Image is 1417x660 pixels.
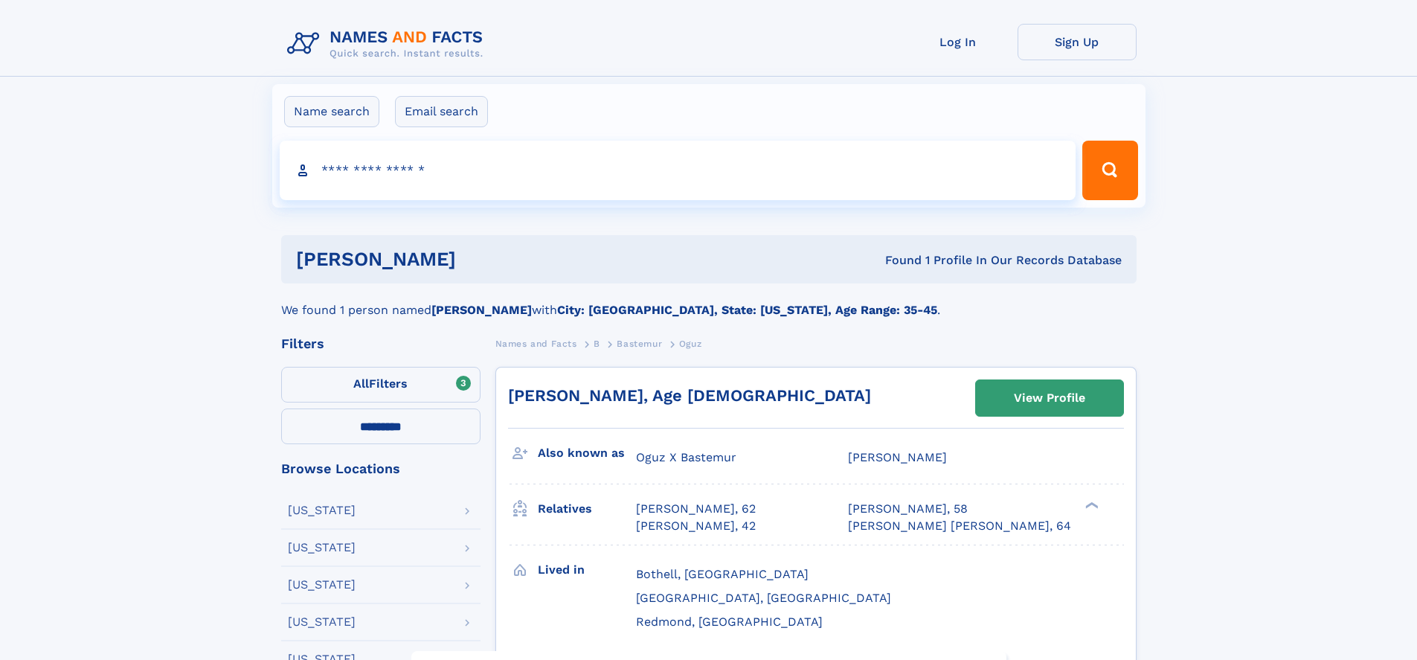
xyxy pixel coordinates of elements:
[508,386,871,405] a: [PERSON_NAME], Age [DEMOGRAPHIC_DATA]
[296,250,671,269] h1: [PERSON_NAME]
[636,501,756,517] a: [PERSON_NAME], 62
[848,518,1071,534] a: [PERSON_NAME] [PERSON_NAME], 64
[281,283,1137,319] div: We found 1 person named with .
[636,518,756,534] a: [PERSON_NAME], 42
[976,380,1123,416] a: View Profile
[636,567,809,581] span: Bothell, [GEOGRAPHIC_DATA]
[395,96,488,127] label: Email search
[636,591,891,605] span: [GEOGRAPHIC_DATA], [GEOGRAPHIC_DATA]
[848,450,947,464] span: [PERSON_NAME]
[636,615,823,629] span: Redmond, [GEOGRAPHIC_DATA]
[594,339,600,349] span: B
[281,337,481,350] div: Filters
[284,96,379,127] label: Name search
[281,367,481,403] label: Filters
[495,334,577,353] a: Names and Facts
[538,557,636,583] h3: Lived in
[1014,381,1085,415] div: View Profile
[281,24,495,64] img: Logo Names and Facts
[557,303,937,317] b: City: [GEOGRAPHIC_DATA], State: [US_STATE], Age Range: 35-45
[636,450,736,464] span: Oguz X Bastemur
[538,440,636,466] h3: Also known as
[594,334,600,353] a: B
[617,339,662,349] span: Bastemur
[899,24,1018,60] a: Log In
[1082,501,1099,510] div: ❯
[848,501,968,517] a: [PERSON_NAME], 58
[679,339,701,349] span: Oguz
[617,334,662,353] a: Bastemur
[281,462,481,475] div: Browse Locations
[288,579,356,591] div: [US_STATE]
[1082,141,1137,200] button: Search Button
[288,542,356,554] div: [US_STATE]
[431,303,532,317] b: [PERSON_NAME]
[288,616,356,628] div: [US_STATE]
[670,252,1122,269] div: Found 1 Profile In Our Records Database
[353,377,369,391] span: All
[1018,24,1137,60] a: Sign Up
[538,496,636,522] h3: Relatives
[280,141,1076,200] input: search input
[288,504,356,516] div: [US_STATE]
